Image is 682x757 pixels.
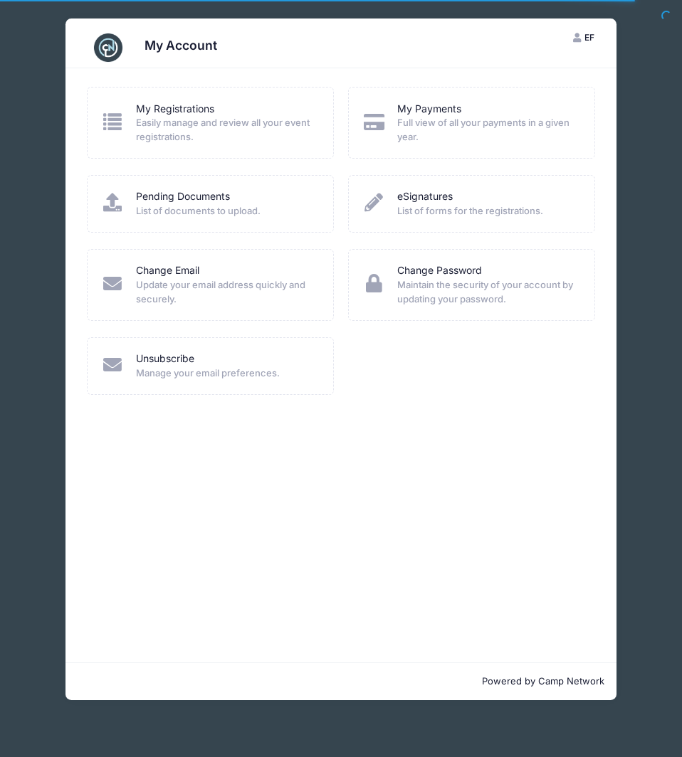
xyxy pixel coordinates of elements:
h3: My Account [145,38,217,53]
a: My Payments [397,102,461,117]
span: List of forms for the registrations. [397,204,577,218]
span: Manage your email preferences. [136,366,315,381]
img: CampNetwork [94,33,122,62]
span: Easily manage and review all your event registrations. [136,116,315,144]
span: List of documents to upload. [136,204,315,218]
span: Maintain the security of your account by updating your password. [397,278,577,306]
a: Change Password [397,263,482,278]
a: Pending Documents [136,189,230,204]
span: Full view of all your payments in a given year. [397,116,577,144]
a: Unsubscribe [136,351,194,366]
a: eSignatures [397,189,453,204]
button: EF [561,26,607,50]
span: EF [584,32,594,43]
span: Update your email address quickly and securely. [136,278,315,306]
a: My Registrations [136,102,214,117]
a: Change Email [136,263,199,278]
p: Powered by Camp Network [78,674,605,689]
